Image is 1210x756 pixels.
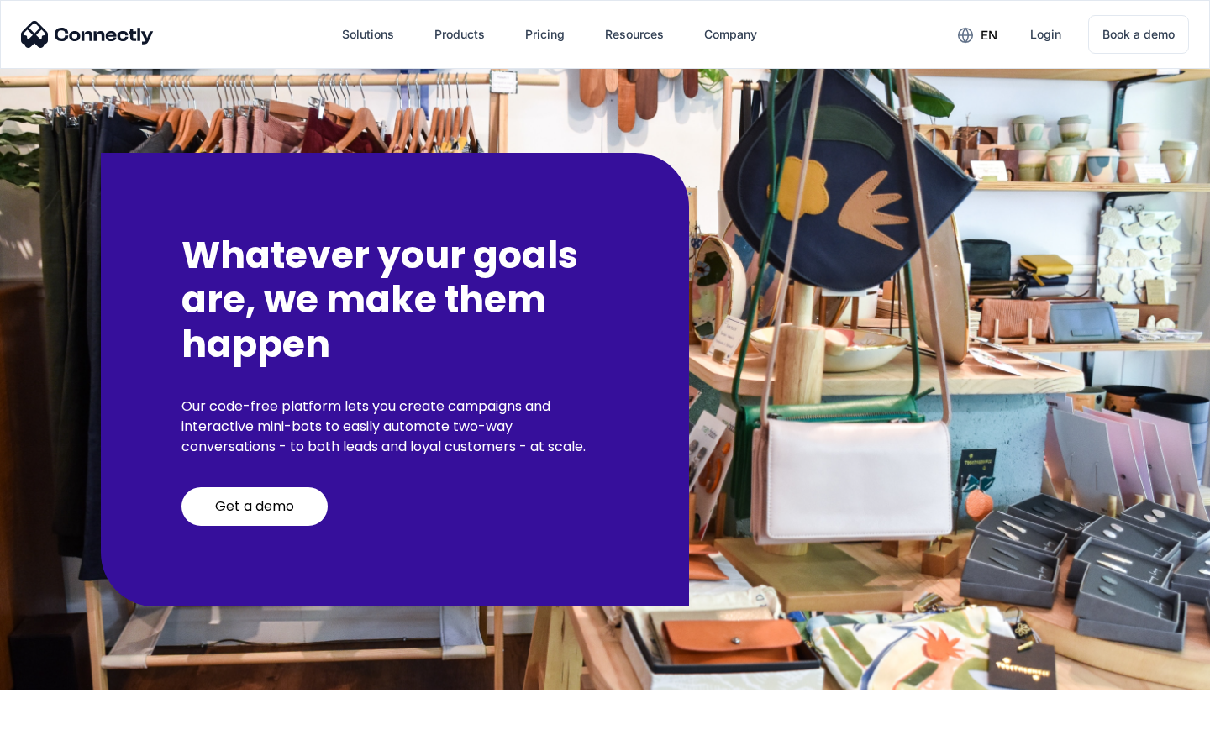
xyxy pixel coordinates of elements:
[17,727,101,750] aside: Language selected: English
[434,23,485,46] div: Products
[215,498,294,515] div: Get a demo
[1017,14,1075,55] a: Login
[181,234,608,366] h2: Whatever your goals are, we make them happen
[525,23,565,46] div: Pricing
[181,487,328,526] a: Get a demo
[704,23,757,46] div: Company
[34,727,101,750] ul: Language list
[1030,23,1061,46] div: Login
[181,396,608,457] p: Our code-free platform lets you create campaigns and interactive mini-bots to easily automate two...
[21,21,154,48] img: Connectly Logo
[605,23,664,46] div: Resources
[512,14,578,55] a: Pricing
[342,23,394,46] div: Solutions
[1088,15,1189,54] a: Book a demo
[981,24,997,47] div: en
